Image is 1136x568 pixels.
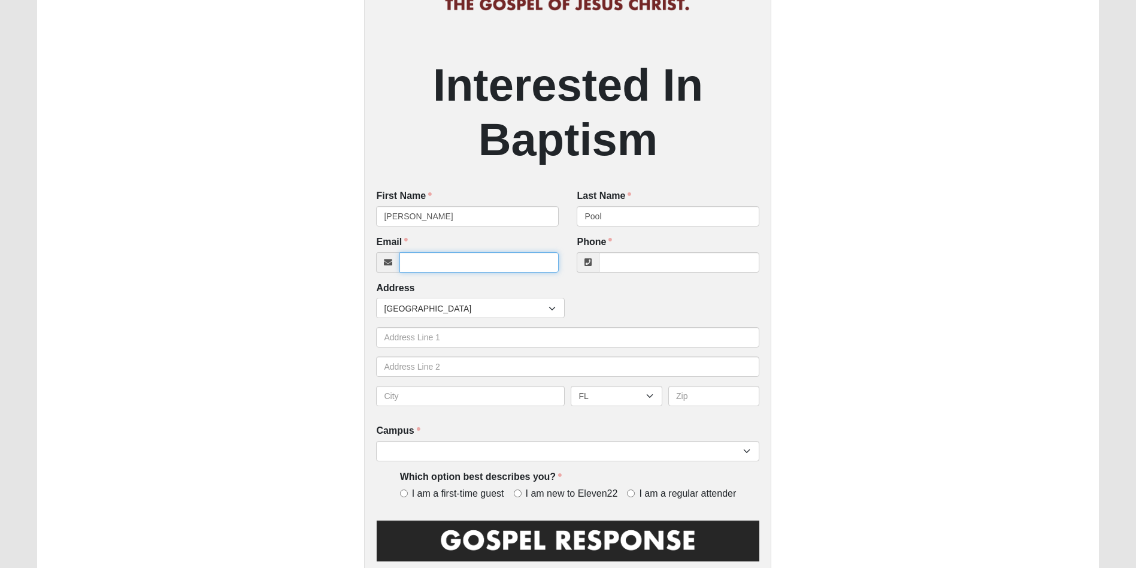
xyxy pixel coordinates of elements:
span: [GEOGRAPHIC_DATA] [384,298,549,319]
input: Zip [668,386,760,406]
input: I am a regular attender [627,490,635,497]
label: Address [376,282,414,295]
input: City [376,386,565,406]
label: Which option best describes you? [400,470,562,484]
span: I am new to Eleven22 [526,487,618,501]
input: I am new to Eleven22 [514,490,522,497]
label: Last Name [577,189,631,203]
input: Address Line 2 [376,356,759,377]
span: I am a regular attender [639,487,736,501]
label: Phone [577,235,612,249]
span: I am a first-time guest [412,487,504,501]
h2: Interested In Baptism [376,58,759,167]
label: First Name [376,189,432,203]
input: Address Line 1 [376,327,759,348]
input: I am a first-time guest [400,490,408,497]
label: Email [376,235,408,249]
label: Campus [376,424,420,438]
